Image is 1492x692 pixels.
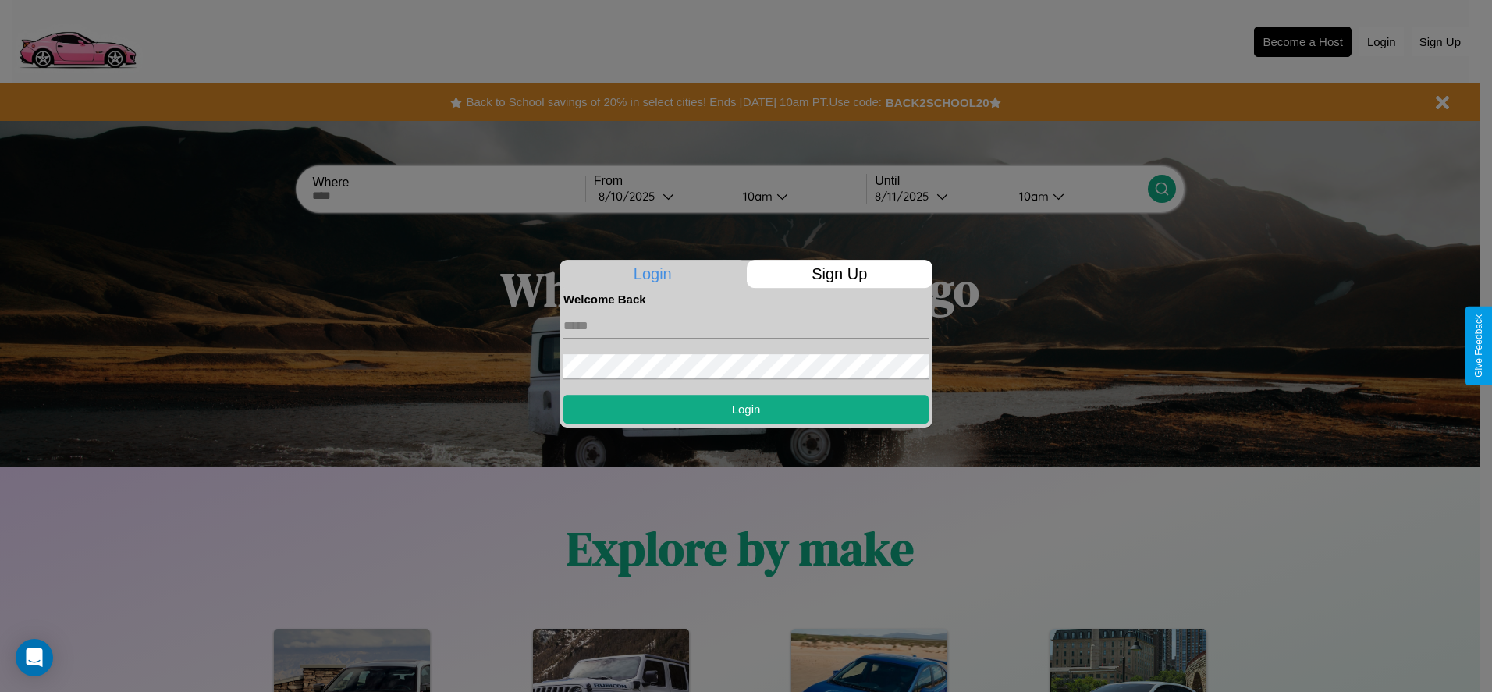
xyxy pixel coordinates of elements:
button: Login [563,395,929,424]
p: Login [559,260,746,288]
h4: Welcome Back [563,293,929,306]
p: Sign Up [747,260,933,288]
div: Give Feedback [1473,314,1484,378]
div: Open Intercom Messenger [16,639,53,676]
